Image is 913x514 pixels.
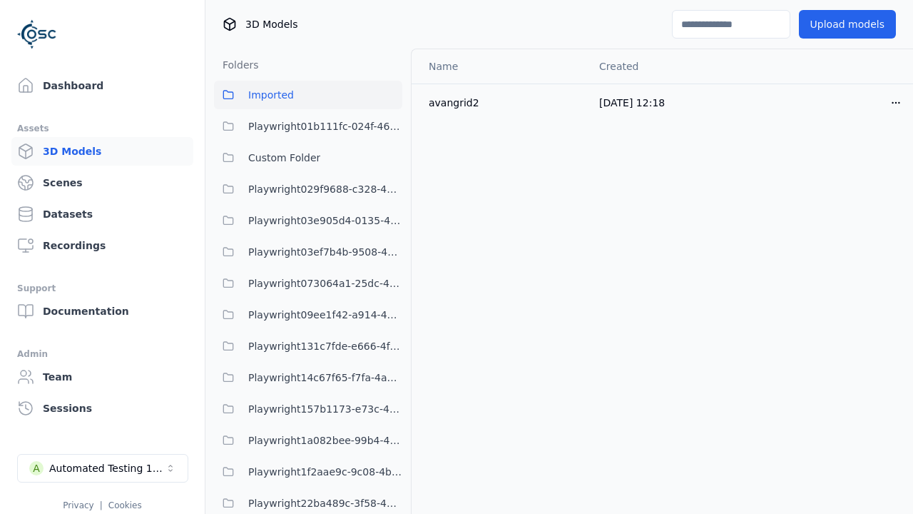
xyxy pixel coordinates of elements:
[588,49,750,84] th: Created
[17,14,57,54] img: Logo
[214,363,402,392] button: Playwright14c67f65-f7fa-4a69-9dce-fa9a259dcaa1
[100,500,103,510] span: |
[248,243,402,261] span: Playwright03ef7b4b-9508-47f0-8afd-5e0ec78663fc
[599,97,665,109] span: [DATE] 12:18
[214,143,402,172] button: Custom Folder
[248,86,294,104] span: Imported
[11,137,193,166] a: 3D Models
[214,112,402,141] button: Playwright01b111fc-024f-466d-9bae-c06bfb571c6d
[248,495,402,512] span: Playwright22ba489c-3f58-40ce-82d9-297bfd19b528
[11,363,193,391] a: Team
[11,394,193,423] a: Sessions
[214,395,402,423] button: Playwright157b1173-e73c-4808-a1ac-12e2e4cec217
[214,269,402,298] button: Playwright073064a1-25dc-42be-bd5d-9b023c0ea8dd
[248,212,402,229] span: Playwright03e905d4-0135-4922-94e2-0c56aa41bf04
[11,168,193,197] a: Scenes
[11,200,193,228] a: Datasets
[214,458,402,486] button: Playwright1f2aae9c-9c08-4bb6-a2d5-dc0ac64e971c
[248,149,320,166] span: Custom Folder
[63,500,93,510] a: Privacy
[108,500,142,510] a: Cookies
[17,346,188,363] div: Admin
[248,181,402,198] span: Playwright029f9688-c328-482d-9c42-3b0c529f8514
[214,238,402,266] button: Playwright03ef7b4b-9508-47f0-8afd-5e0ec78663fc
[214,301,402,329] button: Playwright09ee1f42-a914-43b3-abf1-e7ca57cf5f96
[245,17,297,31] span: 3D Models
[11,297,193,326] a: Documentation
[248,306,402,323] span: Playwright09ee1f42-a914-43b3-abf1-e7ca57cf5f96
[248,463,402,480] span: Playwright1f2aae9c-9c08-4bb6-a2d5-dc0ac64e971c
[214,206,402,235] button: Playwright03e905d4-0135-4922-94e2-0c56aa41bf04
[248,432,402,449] span: Playwright1a082bee-99b4-4375-8133-1395ef4c0af5
[17,454,188,483] button: Select a workspace
[248,400,402,418] span: Playwright157b1173-e73c-4808-a1ac-12e2e4cec217
[49,461,165,475] div: Automated Testing 1 - Playwright
[214,426,402,455] button: Playwright1a082bee-99b4-4375-8133-1395ef4c0af5
[17,120,188,137] div: Assets
[248,118,402,135] span: Playwright01b111fc-024f-466d-9bae-c06bfb571c6d
[214,175,402,203] button: Playwright029f9688-c328-482d-9c42-3b0c529f8514
[799,10,896,39] button: Upload models
[412,49,588,84] th: Name
[248,338,402,355] span: Playwright131c7fde-e666-4f3e-be7e-075966dc97bc
[214,332,402,361] button: Playwright131c7fde-e666-4f3e-be7e-075966dc97bc
[429,96,576,110] div: avangrid2
[29,461,44,475] div: A
[214,81,402,109] button: Imported
[214,58,259,72] h3: Folders
[11,231,193,260] a: Recordings
[17,280,188,297] div: Support
[11,71,193,100] a: Dashboard
[248,369,402,386] span: Playwright14c67f65-f7fa-4a69-9dce-fa9a259dcaa1
[248,275,402,292] span: Playwright073064a1-25dc-42be-bd5d-9b023c0ea8dd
